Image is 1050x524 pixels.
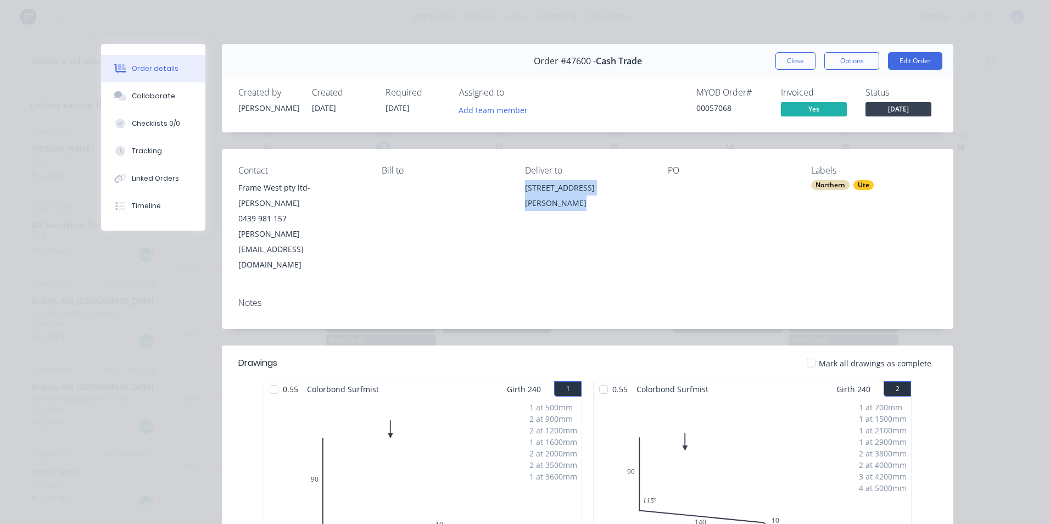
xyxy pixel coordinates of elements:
div: 2 at 2000mm [529,448,577,459]
div: 1 at 2900mm [859,436,907,448]
div: 2 at 1200mm [529,425,577,436]
button: 2 [884,381,911,397]
div: 1 at 700mm [859,402,907,413]
button: Tracking [101,137,205,165]
span: Colorbond Surfmist [632,381,713,397]
button: Add team member [459,102,534,117]
button: Edit Order [888,52,942,70]
span: Colorbond Surfmist [303,381,383,397]
button: Add team member [453,102,534,117]
div: MYOB Order # [696,87,768,98]
div: Required [386,87,446,98]
div: [STREET_ADDRESS][PERSON_NAME] [525,180,651,215]
div: Labels [811,165,937,176]
div: Frame West pty ltd- [PERSON_NAME] [238,180,364,211]
div: 2 at 4000mm [859,459,907,471]
div: Assigned to [459,87,569,98]
div: Ute [853,180,874,190]
div: Northern [811,180,850,190]
div: Notes [238,298,937,308]
button: [DATE] [865,102,931,119]
button: Timeline [101,192,205,220]
div: 1 at 1500mm [859,413,907,425]
div: Created [312,87,372,98]
button: Linked Orders [101,165,205,192]
div: Contact [238,165,364,176]
div: [STREET_ADDRESS][PERSON_NAME] [525,180,651,211]
div: 2 at 900mm [529,413,577,425]
div: Linked Orders [132,174,179,183]
span: 0.55 [278,381,303,397]
div: Bill to [382,165,507,176]
div: 1 at 1600mm [529,436,577,448]
span: Mark all drawings as complete [819,358,931,369]
button: 1 [554,381,582,397]
div: [PERSON_NAME] [238,102,299,114]
span: Girth 240 [836,381,870,397]
span: Cash Trade [596,56,642,66]
span: Girth 240 [507,381,541,397]
div: Collaborate [132,91,175,101]
div: 3 at 4200mm [859,471,907,482]
span: 0.55 [608,381,632,397]
button: Options [824,52,879,70]
div: 2 at 3500mm [529,459,577,471]
span: [DATE] [865,102,931,116]
div: Checklists 0/0 [132,119,180,129]
button: Order details [101,55,205,82]
div: Status [865,87,937,98]
div: 2 at 3800mm [859,448,907,459]
div: [PERSON_NAME][EMAIL_ADDRESS][DOMAIN_NAME] [238,226,364,272]
div: Deliver to [525,165,651,176]
span: [DATE] [312,103,336,113]
div: Timeline [132,201,161,211]
div: Order details [132,64,178,74]
span: Yes [781,102,847,116]
div: 4 at 5000mm [859,482,907,494]
div: 00057068 [696,102,768,114]
button: Checklists 0/0 [101,110,205,137]
div: 1 at 500mm [529,402,577,413]
button: Collaborate [101,82,205,110]
div: 1 at 3600mm [529,471,577,482]
div: 0439 981 157 [238,211,364,226]
div: Drawings [238,356,277,370]
div: Tracking [132,146,162,156]
div: Invoiced [781,87,852,98]
div: Frame West pty ltd- [PERSON_NAME]0439 981 157[PERSON_NAME][EMAIL_ADDRESS][DOMAIN_NAME] [238,180,364,272]
div: PO [668,165,794,176]
div: Created by [238,87,299,98]
button: Close [775,52,816,70]
span: Order #47600 - [534,56,596,66]
span: [DATE] [386,103,410,113]
div: 1 at 2100mm [859,425,907,436]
